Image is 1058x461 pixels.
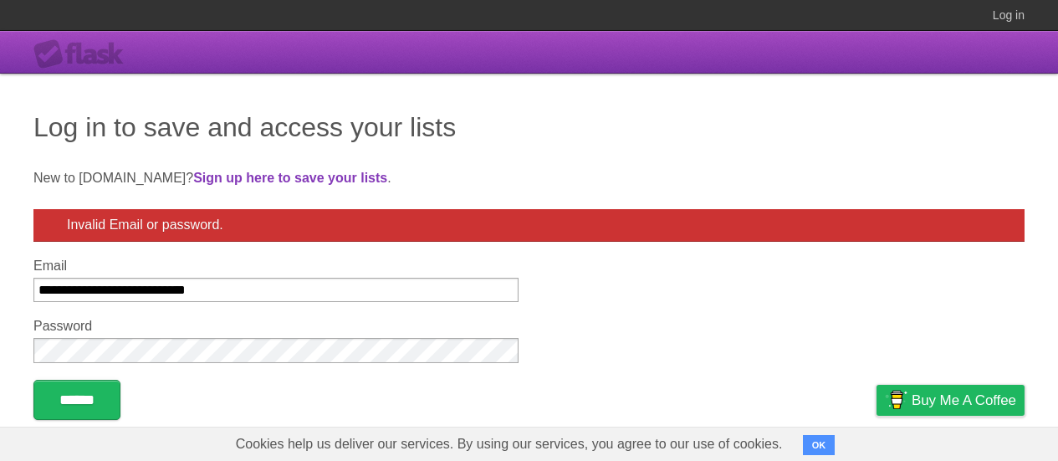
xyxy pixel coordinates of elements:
p: New to [DOMAIN_NAME]? . [33,168,1025,188]
a: Sign up here to save your lists [193,171,387,185]
div: Flask [33,39,134,69]
h1: Log in to save and access your lists [33,107,1025,147]
div: Invalid Email or password. [33,209,1025,242]
label: Email [33,259,519,274]
span: Buy me a coffee [912,386,1016,415]
span: Cookies help us deliver our services. By using our services, you agree to our use of cookies. [219,428,800,461]
label: Password [33,319,519,334]
a: Buy me a coffee [877,385,1025,416]
button: OK [803,435,836,455]
img: Buy me a coffee [885,386,907,414]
